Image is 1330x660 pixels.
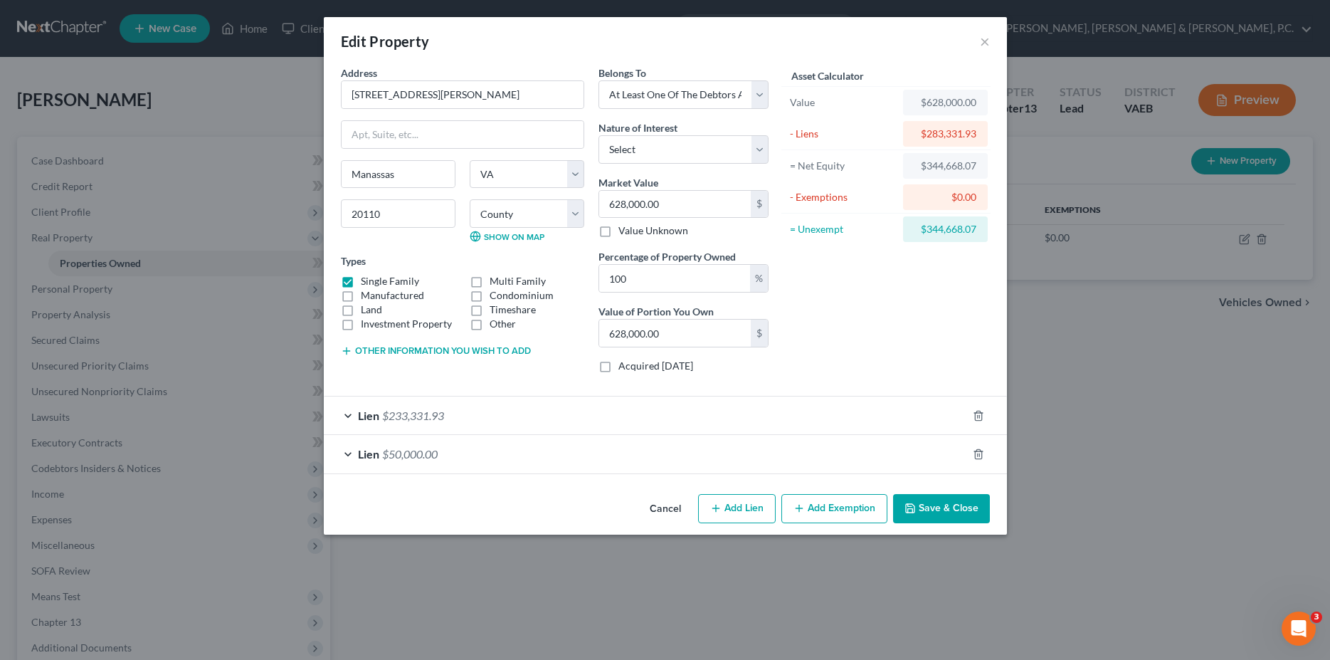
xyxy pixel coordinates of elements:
[598,67,646,79] span: Belongs To
[914,190,976,204] div: $0.00
[490,274,546,288] label: Multi Family
[914,159,976,173] div: $344,668.07
[490,303,536,317] label: Timeshare
[914,127,976,141] div: $283,331.93
[781,494,887,524] button: Add Exemption
[341,199,455,228] input: Enter zip...
[790,95,897,110] div: Value
[790,159,897,173] div: = Net Equity
[341,67,377,79] span: Address
[790,127,897,141] div: - Liens
[1282,612,1316,646] iframe: Intercom live chat
[361,303,382,317] label: Land
[598,120,677,135] label: Nature of Interest
[599,320,751,347] input: 0.00
[599,191,751,218] input: 0.00
[791,68,864,83] label: Asset Calculator
[470,231,544,242] a: Show on Map
[914,222,976,236] div: $344,668.07
[790,190,897,204] div: - Exemptions
[790,222,897,236] div: = Unexempt
[598,249,736,264] label: Percentage of Property Owned
[342,121,584,148] input: Apt, Suite, etc...
[598,175,658,190] label: Market Value
[361,288,424,303] label: Manufactured
[341,31,430,51] div: Edit Property
[1311,612,1322,623] span: 3
[361,274,419,288] label: Single Family
[341,253,366,268] label: Types
[599,265,750,292] input: 0.00
[361,317,452,331] label: Investment Property
[598,304,714,319] label: Value of Portion You Own
[751,191,768,218] div: $
[490,317,516,331] label: Other
[980,33,990,50] button: ×
[358,409,379,422] span: Lien
[382,409,444,422] span: $233,331.93
[638,496,692,524] button: Cancel
[490,288,554,303] label: Condominium
[750,265,768,292] div: %
[751,320,768,347] div: $
[618,224,688,238] label: Value Unknown
[914,95,976,110] div: $628,000.00
[358,447,379,461] span: Lien
[382,447,438,461] span: $50,000.00
[698,494,776,524] button: Add Lien
[342,161,455,188] input: Enter city...
[341,345,531,357] button: Other information you wish to add
[893,494,990,524] button: Save & Close
[342,81,584,108] input: Enter address...
[618,359,693,373] label: Acquired [DATE]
